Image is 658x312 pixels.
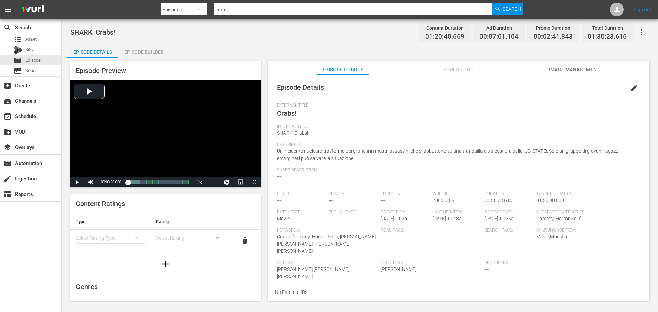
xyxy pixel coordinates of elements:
[234,177,247,187] button: Picture-in-Picture
[277,198,281,203] span: ---
[485,234,489,239] span: ---
[536,191,637,197] span: Target Duration:
[485,216,514,221] span: [DATE] 11:25a
[536,228,585,233] span: Samsung VOD Row:
[16,2,49,18] img: ans4CAIJ8jUAAAAAAAAAAAAAAAAAAAAAAAAgQb4GAAAAAAAAAAAAAAAAAAAAAAAAJMjXAAAAAAAAAAAAAAAAAAAAAAAAgAT5G...
[3,112,12,121] span: Schedule
[3,159,12,167] span: Automation
[536,198,564,203] span: 01:30:00.000
[25,46,33,53] span: Bits
[3,143,12,151] span: Overlays
[70,28,115,36] span: SHARK_Crabs!
[381,266,416,272] span: [PERSON_NAME]
[433,65,484,74] span: Scheduling
[503,3,521,15] span: Search
[277,260,377,266] span: Actors
[485,191,533,197] span: Duration:
[220,177,234,187] button: Jump To Time
[25,57,41,64] span: Episode
[432,216,462,221] span: [DATE] 10:48a
[485,198,512,203] span: 01:30:23.616
[381,228,481,233] span: Roku Tags:
[277,83,324,91] span: Episode Details
[536,210,637,215] span: Suggested Categories:
[536,216,582,221] span: Comedy, Horror, Sci-fi
[3,175,12,183] span: Ingestion
[118,44,170,58] button: Episode Builder
[381,260,481,266] span: Directors
[3,97,12,105] span: Channels
[277,266,350,279] span: [PERSON_NAME],[PERSON_NAME],[PERSON_NAME]
[70,213,261,251] table: simple table
[14,67,22,75] span: Series
[485,266,489,272] span: ---
[536,234,568,239] span: Movie,Monster
[3,82,12,90] span: Create
[277,109,296,117] span: Crabs!
[432,198,454,203] span: 70660188
[236,232,253,249] button: delete
[329,210,377,215] span: Publish Date:
[549,65,600,74] span: Image Management
[485,228,533,233] span: Search Tags:
[425,23,464,33] div: Content Duration
[14,56,22,64] span: Episode
[76,66,126,75] span: Episode Preview
[3,190,12,198] span: Reports
[534,33,573,41] span: 00:02:41.843
[247,177,261,187] button: Fullscreen
[277,228,377,233] span: Keywords:
[25,67,38,74] span: Series
[432,191,481,197] span: Wurl ID:
[3,128,12,136] span: VOD
[70,80,261,187] div: Video Player
[84,177,98,187] button: Mute
[277,103,637,108] span: External Title
[329,216,333,221] span: ---
[485,260,585,266] span: Producers
[425,33,464,41] span: 01:20:40.669
[329,191,377,197] span: Season:
[193,177,206,187] button: Playback Rate
[101,180,121,184] span: 00:00:00.000
[492,3,523,15] button: Search
[67,44,118,60] div: Episode Details
[317,65,369,74] span: Episode Details
[381,234,385,239] span: ---
[277,234,377,254] span: Crabs!, Comedy, Horror, Sci-fi, [PERSON_NAME], [PERSON_NAME], [PERSON_NAME], [PERSON_NAME]
[485,210,533,215] span: Release Date:
[277,191,326,197] span: Series:
[76,283,98,291] span: Genres
[479,33,519,41] span: 00:07:01.104
[381,198,385,203] span: ---
[277,142,637,148] span: Description
[277,148,619,161] span: Un incidente nucleare trasforma dei granchi in mostri assassini che si abbattono su una tranquill...
[329,198,333,203] span: ---
[381,210,429,215] span: Created On:
[626,79,643,96] button: edit
[277,167,637,173] span: Short Description
[277,174,281,179] span: ---
[588,33,627,41] span: 01:30:23.616
[25,36,37,43] span: Asset
[479,23,519,33] div: Ad Duration
[14,46,22,54] div: Bits
[277,210,326,215] span: Entry Type:
[3,24,12,32] span: Search
[534,23,573,33] div: Promo Duration
[241,236,249,245] span: delete
[432,210,481,215] span: Last Updated:
[128,180,189,184] div: Progress Bar
[70,213,150,230] th: Type
[277,130,308,136] span: SHARK_Crabs!
[381,216,407,221] span: [DATE] 1:02p
[630,84,638,92] span: edit
[271,286,646,298] div: No External IDs
[381,191,429,197] span: Episode #:
[588,23,627,33] div: Total Duration
[70,177,84,187] button: Play
[634,7,651,12] a: Sign Out
[67,44,118,58] button: Episode Details
[150,213,231,230] th: Rating
[14,35,22,43] span: Asset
